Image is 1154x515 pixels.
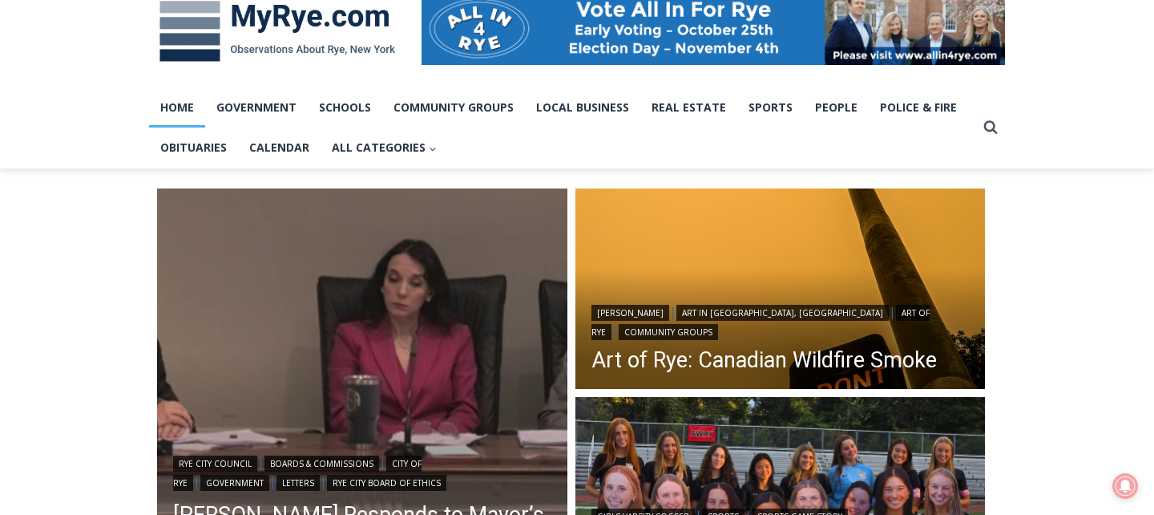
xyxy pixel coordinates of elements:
a: Real Estate [640,87,737,128]
div: "[PERSON_NAME] and I covered the [DATE] Parade, which was a really eye opening experience as I ha... [405,1,757,156]
a: Sports [737,87,804,128]
div: | | | | | [173,452,551,491]
a: Local Business [525,87,640,128]
a: People [804,87,869,128]
a: Home [149,87,205,128]
a: Boards & Commissions [264,456,379,472]
a: Government [205,87,308,128]
a: Intern @ [DOMAIN_NAME] [385,156,777,200]
button: Child menu of All Categories [321,128,448,168]
a: Art in [GEOGRAPHIC_DATA], [GEOGRAPHIC_DATA] [676,305,889,321]
button: View Search Form [976,113,1005,142]
a: Schools [308,87,382,128]
a: Rye City Council [173,456,257,472]
img: [PHOTO: Canadian Wildfire Smoke. Few ventured out unmasked as the skies turned an eerie orange in... [575,189,986,394]
a: Government [200,475,269,491]
a: Read More Art of Rye: Canadian Wildfire Smoke [575,189,986,394]
nav: Primary Navigation [149,87,976,168]
a: Police & Fire [869,87,968,128]
a: Obituaries [149,128,238,168]
div: | | | [591,302,970,340]
a: Community Groups [619,324,718,340]
a: Calendar [238,128,321,168]
a: Art of Rye [591,305,930,340]
span: Intern @ [DOMAIN_NAME] [419,160,743,196]
a: Community Groups [382,87,525,128]
a: Art of Rye: Canadian Wildfire Smoke [591,348,970,372]
a: Letters [276,475,320,491]
a: Rye City Board of Ethics [327,475,446,491]
a: [PERSON_NAME] [591,305,669,321]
